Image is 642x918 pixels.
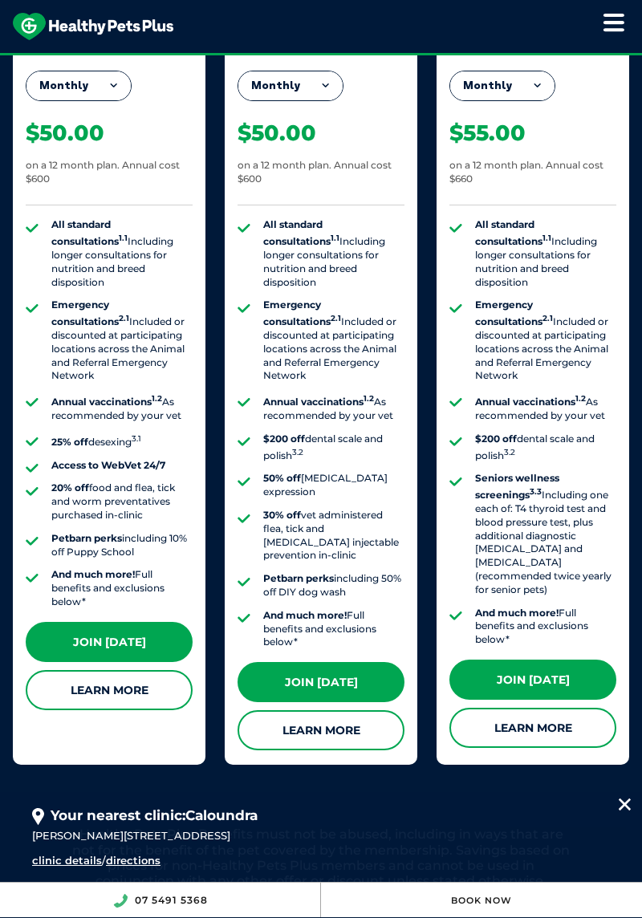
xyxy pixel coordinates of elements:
[51,392,193,423] li: As recommended by your vet
[331,233,339,243] sup: 1.1
[119,233,128,243] sup: 1.1
[263,472,404,499] li: [MEDICAL_DATA] expression
[504,447,515,457] sup: 3.2
[263,299,404,383] li: Included or discounted at participating locations across the Animal and Referral Emergency Network
[263,299,341,327] strong: Emergency consultations
[475,472,616,596] li: Including one each of: T4 thyroid test and blood pressure test, plus additional diagnostic [MEDIC...
[51,532,122,544] strong: Petbarn perks
[449,120,526,147] div: $55.00
[364,393,374,404] sup: 1.2
[475,607,559,619] strong: And much more!
[263,472,301,484] strong: 50% off
[263,218,404,289] li: Including longer consultations for nutrition and breed disposition
[475,218,616,289] li: Including longer consultations for nutrition and breed disposition
[185,807,258,823] span: Caloundra
[51,568,135,580] strong: And much more!
[475,433,517,445] strong: $200 off
[51,568,193,608] li: Full benefits and exclusions below*
[475,392,616,423] li: As recommended by your vet
[51,299,193,383] li: Included or discounted at participating locations across the Animal and Referral Emergency Network
[13,13,173,40] img: hpp-logo
[449,708,616,748] a: Learn More
[113,894,128,908] img: location_phone.svg
[449,159,616,186] div: on a 12 month plan. Annual cost $660
[26,120,104,147] div: $50.00
[238,662,404,702] a: Join [DATE]
[135,894,208,906] a: 07 5491 5368
[263,609,347,621] strong: And much more!
[263,218,339,247] strong: All standard consultations
[32,792,610,827] div: Your nearest clinic:
[292,447,303,457] sup: 3.2
[238,710,404,750] a: Learn More
[51,532,193,559] li: including 10% off Puppy School
[26,622,193,662] a: Join [DATE]
[152,393,162,404] sup: 1.2
[331,313,341,323] sup: 2.1
[263,396,374,408] strong: Annual vaccinations
[106,854,160,867] a: directions
[238,120,316,147] div: $50.00
[451,895,512,906] a: Book Now
[475,396,586,408] strong: Annual vaccinations
[263,609,404,649] li: Full benefits and exclusions below*
[32,827,610,845] div: [PERSON_NAME][STREET_ADDRESS]
[263,392,404,423] li: As recommended by your vet
[542,313,553,323] sup: 2.1
[51,218,193,289] li: Including longer consultations for nutrition and breed disposition
[475,218,551,247] strong: All standard consultations
[51,218,128,247] strong: All standard consultations
[51,396,162,408] strong: Annual vaccinations
[263,433,404,463] li: dental scale and polish
[263,572,404,599] li: including 50% off DIY dog wash
[475,607,616,647] li: Full benefits and exclusions below*
[26,159,193,186] div: on a 12 month plan. Annual cost $600
[32,808,44,826] img: location_pin.svg
[51,481,89,494] strong: 20% off
[542,233,551,243] sup: 1.1
[119,313,129,323] sup: 2.1
[32,852,379,870] div: /
[51,481,193,522] li: food and flea, tick and worm preventatives purchased in-clinic
[51,433,193,449] li: desexing
[450,71,555,100] button: Monthly
[238,71,343,100] button: Monthly
[263,509,404,563] li: vet administered flea, tick and [MEDICAL_DATA] injectable prevention in-clinic
[263,509,301,521] strong: 30% off
[530,486,542,497] sup: 3.3
[22,53,621,67] span: Proactive, preventative wellness program designed to keep your pet healthier and happier for longer
[475,472,559,501] strong: Seniors wellness screenings
[475,299,553,327] strong: Emergency consultations
[619,798,631,810] img: location_close.svg
[132,433,141,444] sup: 3.1
[449,660,616,700] a: Join [DATE]
[51,459,165,471] strong: Access to WebVet 24/7
[575,393,586,404] sup: 1.2
[26,71,131,100] button: Monthly
[51,299,129,327] strong: Emergency consultations
[26,670,193,710] a: Learn More
[475,299,616,383] li: Included or discounted at participating locations across the Animal and Referral Emergency Network
[51,436,88,448] strong: 25% off
[475,433,616,463] li: dental scale and polish
[32,854,102,867] a: clinic details
[263,433,305,445] strong: $200 off
[238,159,404,186] div: on a 12 month plan. Annual cost $600
[263,572,334,584] strong: Petbarn perks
